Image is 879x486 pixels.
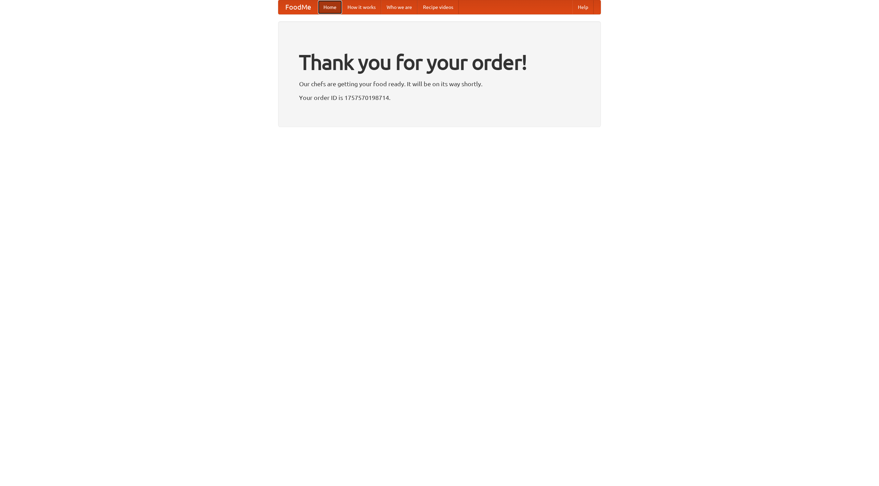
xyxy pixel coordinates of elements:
[418,0,459,14] a: Recipe videos
[278,0,318,14] a: FoodMe
[299,79,580,89] p: Our chefs are getting your food ready. It will be on its way shortly.
[381,0,418,14] a: Who we are
[318,0,342,14] a: Home
[572,0,594,14] a: Help
[342,0,381,14] a: How it works
[299,46,580,79] h1: Thank you for your order!
[299,92,580,103] p: Your order ID is 1757570198714.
